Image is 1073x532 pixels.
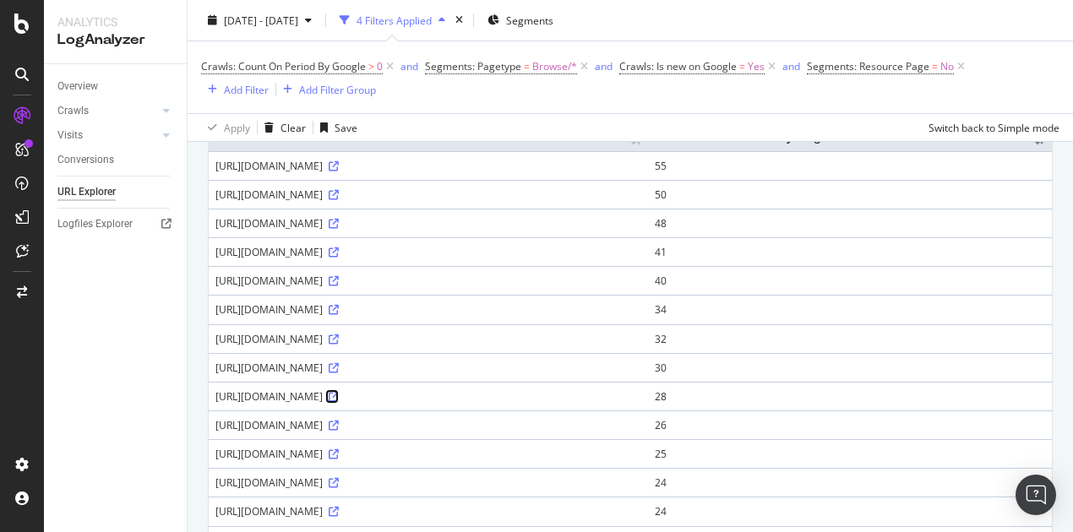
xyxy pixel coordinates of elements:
[929,120,1059,134] div: Switch back to Simple mode
[532,55,577,79] span: Browse/*
[1016,475,1056,515] div: Open Intercom Messenger
[400,58,418,74] button: and
[215,245,641,259] div: [URL][DOMAIN_NAME]
[215,302,641,317] div: [URL][DOMAIN_NAME]
[57,183,175,201] a: URL Explorer
[224,13,298,27] span: [DATE] - [DATE]
[739,59,745,73] span: =
[215,274,641,288] div: [URL][DOMAIN_NAME]
[201,59,366,73] span: Crawls: Count On Period By Google
[335,120,357,134] div: Save
[215,216,641,231] div: [URL][DOMAIN_NAME]
[595,59,613,73] div: and
[619,59,737,73] span: Crawls: Is new on Google
[215,187,641,202] div: [URL][DOMAIN_NAME]
[57,215,175,233] a: Logfiles Explorer
[506,13,553,27] span: Segments
[201,7,319,34] button: [DATE] - [DATE]
[57,215,133,233] div: Logfiles Explorer
[524,59,530,73] span: =
[648,151,1053,180] td: 55
[57,102,89,120] div: Crawls
[807,59,929,73] span: Segments: Resource Page
[57,151,175,169] a: Conversions
[57,78,98,95] div: Overview
[215,159,641,173] div: [URL][DOMAIN_NAME]
[57,14,173,30] div: Analytics
[215,475,641,490] div: [URL][DOMAIN_NAME]
[452,12,466,29] div: times
[215,418,641,432] div: [URL][DOMAIN_NAME]
[333,7,452,34] button: 4 Filters Applied
[648,266,1053,295] td: 40
[782,58,800,74] button: and
[748,55,765,79] span: Yes
[57,102,158,120] a: Crawls
[215,447,641,461] div: [URL][DOMAIN_NAME]
[922,114,1059,141] button: Switch back to Simple mode
[481,7,560,34] button: Segments
[648,209,1053,237] td: 48
[648,180,1053,209] td: 50
[201,79,269,100] button: Add Filter
[215,389,641,404] div: [URL][DOMAIN_NAME]
[648,410,1053,439] td: 26
[57,151,114,169] div: Conversions
[425,59,521,73] span: Segments: Pagetype
[648,295,1053,323] td: 34
[648,439,1053,468] td: 25
[313,114,357,141] button: Save
[57,78,175,95] a: Overview
[215,361,641,375] div: [URL][DOMAIN_NAME]
[57,183,116,201] div: URL Explorer
[400,59,418,73] div: and
[595,58,613,74] button: and
[357,13,432,27] div: 4 Filters Applied
[940,55,954,79] span: No
[782,59,800,73] div: and
[648,497,1053,525] td: 24
[57,30,173,50] div: LogAnalyzer
[201,114,250,141] button: Apply
[224,120,250,134] div: Apply
[932,59,938,73] span: =
[648,353,1053,382] td: 30
[57,127,83,144] div: Visits
[57,127,158,144] a: Visits
[281,120,306,134] div: Clear
[215,504,641,518] div: [URL][DOMAIN_NAME]
[258,114,306,141] button: Clear
[215,332,641,346] div: [URL][DOMAIN_NAME]
[276,79,376,100] button: Add Filter Group
[648,324,1053,353] td: 32
[648,237,1053,266] td: 41
[224,82,269,96] div: Add Filter
[368,59,374,73] span: >
[648,382,1053,410] td: 28
[299,82,376,96] div: Add Filter Group
[648,468,1053,497] td: 24
[377,55,383,79] span: 0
